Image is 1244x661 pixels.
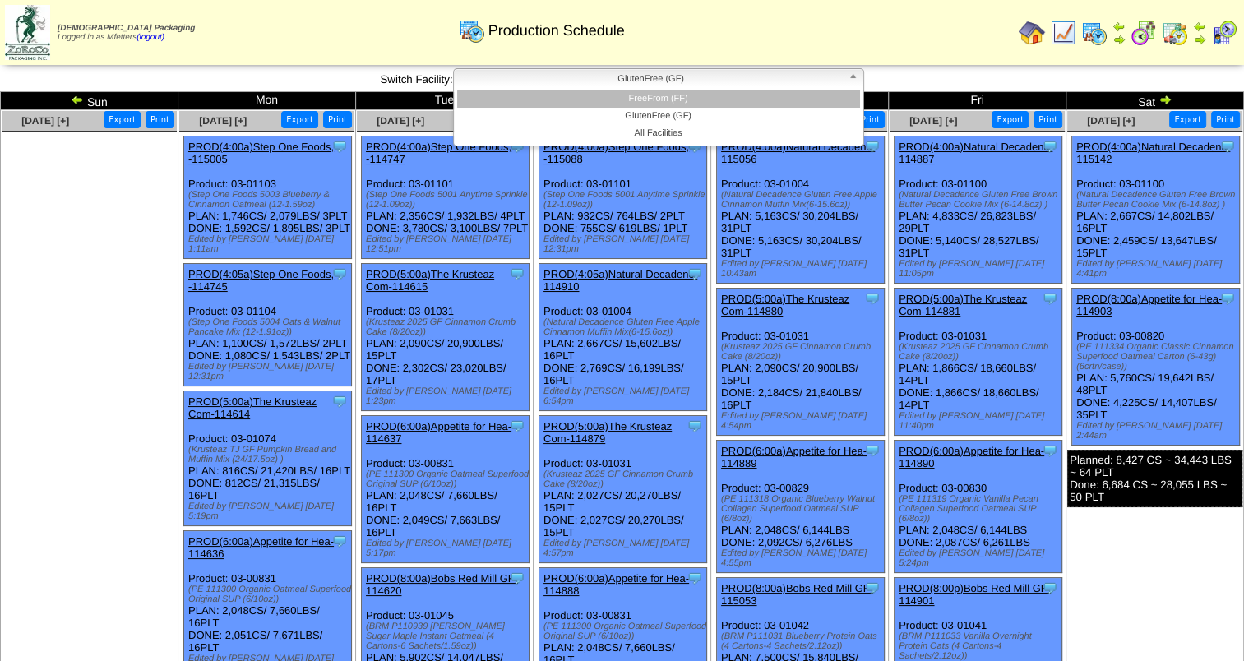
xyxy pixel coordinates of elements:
img: Tooltip [687,570,703,586]
div: Product: 03-00831 PLAN: 2,048CS / 7,660LBS / 16PLT DONE: 2,049CS / 7,663LBS / 16PLT [362,416,530,563]
span: Logged in as Mfetters [58,24,195,42]
a: PROD(6:00a)Appetite for Hea-114637 [366,420,511,445]
button: Export [281,111,318,128]
div: (PE 111300 Organic Oatmeal Superfood Original SUP (6/10oz)) [188,585,351,604]
img: Tooltip [1042,580,1058,596]
a: PROD(4:05a)Natural Decadenc-114910 [543,268,697,293]
div: (Krusteaz 2025 GF Cinnamon Crumb Cake (8/20oz)) [543,469,706,489]
img: Tooltip [331,266,348,282]
div: (BRM P111033 Vanilla Overnight Protein Oats (4 Cartons-4 Sachets/2.12oz)) [899,631,1061,661]
img: Tooltip [1219,138,1236,155]
div: Product: 03-01004 PLAN: 2,667CS / 15,602LBS / 16PLT DONE: 2,769CS / 16,199LBS / 16PLT [539,264,707,411]
div: Product: 03-01101 PLAN: 2,356CS / 1,932LBS / 4PLT DONE: 3,780CS / 3,100LBS / 7PLT [362,136,530,259]
div: Edited by [PERSON_NAME] [DATE] 5:24pm [899,548,1061,568]
div: (PE 111319 Organic Vanilla Pecan Collagen Superfood Oatmeal SUP (6/8oz)) [899,494,1061,524]
div: Product: 03-01104 PLAN: 1,100CS / 1,572LBS / 2PLT DONE: 1,080CS / 1,543LBS / 2PLT [184,264,352,386]
button: Export [104,111,141,128]
div: Edited by [PERSON_NAME] [DATE] 4:55pm [721,548,884,568]
div: (Natural Decadence Gluten Free Apple Cinnamon Muffin Mix(6-15.6oz)) [721,190,884,210]
a: PROD(4:00a)Natural Decadenc-115142 [1076,141,1230,165]
img: Tooltip [864,290,881,307]
button: Print [1211,111,1240,128]
a: PROD(4:00a)Step One Foods, -115005 [188,141,334,165]
a: PROD(8:00a)Bobs Red Mill GF-114620 [366,572,518,597]
div: (Step One Foods 5001 Anytime Sprinkle (12-1.09oz)) [366,190,529,210]
img: arrowright.gif [1193,33,1206,46]
li: FreeFrom (FF) [457,90,860,108]
div: Edited by [PERSON_NAME] [DATE] 1:11am [188,234,351,254]
span: GlutenFree (GF) [460,69,842,89]
div: (BRM P110939 [PERSON_NAME] Sugar Maple Instant Oatmeal (4 Cartons-6 Sachets/1.59oz)) [366,622,529,651]
div: Edited by [PERSON_NAME] [DATE] 12:51pm [366,234,529,254]
div: Product: 03-01101 PLAN: 932CS / 764LBS / 2PLT DONE: 755CS / 619LBS / 1PLT [539,136,707,259]
div: Edited by [PERSON_NAME] [DATE] 11:40pm [899,411,1061,431]
img: arrowright.gif [1112,33,1126,46]
span: [DEMOGRAPHIC_DATA] Packaging [58,24,195,33]
div: Edited by [PERSON_NAME] [DATE] 1:23pm [366,386,529,406]
div: Product: 03-01031 PLAN: 2,090CS / 20,900LBS / 15PLT DONE: 2,302CS / 23,020LBS / 17PLT [362,264,530,411]
a: PROD(5:00a)The Krusteaz Com-114879 [543,420,672,445]
img: Tooltip [331,393,348,409]
div: Product: 03-00830 PLAN: 2,048CS / 6,144LBS DONE: 2,087CS / 6,261LBS [895,441,1062,573]
td: Fri [889,92,1066,110]
span: [DATE] [+] [21,115,69,127]
li: GlutenFree (GF) [457,108,860,125]
div: Edited by [PERSON_NAME] [DATE] 4:57pm [543,539,706,558]
div: (BRM P111031 Blueberry Protein Oats (4 Cartons-4 Sachets/2.12oz)) [721,631,884,651]
div: Product: 03-01074 PLAN: 816CS / 21,420LBS / 16PLT DONE: 812CS / 21,315LBS / 16PLT [184,391,352,526]
a: [DATE] [+] [1087,115,1135,127]
img: arrowleft.gif [1112,20,1126,33]
a: PROD(5:00a)The Krusteaz Com-114881 [899,293,1027,317]
a: PROD(4:00a)Step One Foods, -115088 [543,141,689,165]
img: home.gif [1019,20,1045,46]
img: zoroco-logo-small.webp [5,5,50,60]
div: Edited by [PERSON_NAME] [DATE] 6:54pm [543,386,706,406]
a: PROD(8:00a)Bobs Red Mill GF-115053 [721,582,873,607]
a: (logout) [136,33,164,42]
div: Product: 03-01031 PLAN: 1,866CS / 18,660LBS / 14PLT DONE: 1,866CS / 18,660LBS / 14PLT [895,289,1062,436]
div: (PE 111334 Organic Classic Cinnamon Superfood Oatmeal Carton (6-43g)(6crtn/case)) [1076,342,1239,372]
a: PROD(5:00a)The Krusteaz Com-114615 [366,268,494,293]
div: Edited by [PERSON_NAME] [DATE] 4:54pm [721,411,884,431]
span: [DATE] [+] [909,115,957,127]
button: Export [992,111,1029,128]
img: Tooltip [509,570,525,586]
img: arrowleft.gif [71,93,84,106]
img: calendarinout.gif [1162,20,1188,46]
div: Product: 03-01004 PLAN: 5,163CS / 30,204LBS / 31PLT DONE: 5,163CS / 30,204LBS / 31PLT [717,136,885,284]
img: Tooltip [864,580,881,596]
a: PROD(8:00p)Bobs Red Mill GF-114901 [899,582,1051,607]
td: Tue [356,92,534,110]
img: Tooltip [864,442,881,459]
div: Edited by [PERSON_NAME] [DATE] 5:19pm [188,502,351,521]
div: (Step One Foods 5004 Oats & Walnut Pancake Mix (12-1.91oz)) [188,317,351,337]
td: Sat [1066,92,1244,110]
img: Tooltip [687,266,703,282]
div: (Krusteaz 2025 GF Cinnamon Crumb Cake (8/20oz)) [721,342,884,362]
a: PROD(6:00a)Appetite for Hea-114636 [188,535,334,560]
a: PROD(4:00a)Step One Foods, -114747 [366,141,511,165]
div: Product: 03-01100 PLAN: 4,833CS / 26,823LBS / 29PLT DONE: 5,140CS / 28,527LBS / 31PLT [895,136,1062,284]
a: PROD(5:00a)The Krusteaz Com-114880 [721,293,849,317]
a: PROD(4:00a)Natural Decadenc-115056 [721,141,875,165]
div: (PE 111318 Organic Blueberry Walnut Collagen Superfood Oatmeal SUP (6/8oz)) [721,494,884,524]
img: line_graph.gif [1050,20,1076,46]
img: Tooltip [509,418,525,434]
div: (Krusteaz 2025 GF Cinnamon Crumb Cake (8/20oz)) [366,317,529,337]
div: Edited by [PERSON_NAME] [DATE] 12:31pm [543,234,706,254]
a: PROD(6:00a)Appetite for Hea-114889 [721,445,867,469]
div: Edited by [PERSON_NAME] [DATE] 2:44am [1076,421,1239,441]
a: PROD(4:05a)Step One Foods, -114745 [188,268,334,293]
img: Tooltip [1042,290,1058,307]
a: PROD(8:00a)Appetite for Hea-114903 [1076,293,1222,317]
div: (Step One Foods 5003 Blueberry & Cinnamon Oatmeal (12-1.59oz) [188,190,351,210]
button: Print [146,111,174,128]
div: Planned: 8,427 CS ~ 34,443 LBS ~ 64 PLT Done: 6,684 CS ~ 28,055 LBS ~ 50 PLT [1067,450,1242,507]
img: calendarcustomer.gif [1211,20,1237,46]
div: Edited by [PERSON_NAME] [DATE] 4:41pm [1076,259,1239,279]
a: [DATE] [+] [199,115,247,127]
button: Print [1034,111,1062,128]
div: (Krusteaz 2025 GF Cinnamon Crumb Cake (8/20oz)) [899,342,1061,362]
